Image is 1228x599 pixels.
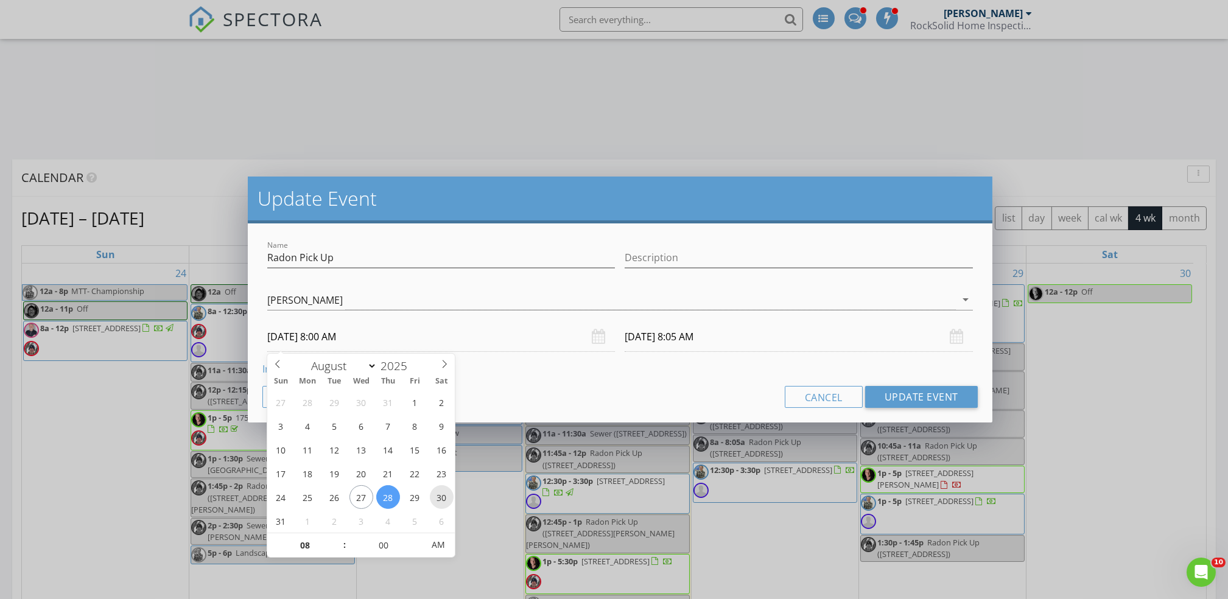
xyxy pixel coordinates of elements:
[403,414,427,438] span: August 8, 2025
[376,461,400,485] span: August 21, 2025
[430,485,454,509] span: August 30, 2025
[343,533,346,557] span: :
[296,461,320,485] span: August 18, 2025
[323,390,346,414] span: July 29, 2025
[349,414,373,438] span: August 6, 2025
[262,362,343,376] a: Inspection details
[349,438,373,461] span: August 13, 2025
[296,438,320,461] span: August 11, 2025
[269,438,293,461] span: August 10, 2025
[785,386,863,408] button: Cancel
[377,358,417,374] input: Year
[296,509,320,533] span: September 1, 2025
[376,485,400,509] span: August 28, 2025
[430,509,454,533] span: September 6, 2025
[258,186,982,211] h2: Update Event
[376,414,400,438] span: August 7, 2025
[323,461,346,485] span: August 19, 2025
[348,377,374,385] span: Wed
[323,414,346,438] span: August 5, 2025
[403,509,427,533] span: September 5, 2025
[269,414,293,438] span: August 3, 2025
[374,377,401,385] span: Thu
[403,461,427,485] span: August 22, 2025
[430,390,454,414] span: August 2, 2025
[401,377,428,385] span: Fri
[1187,558,1216,587] iframe: Intercom live chat
[403,485,427,509] span: August 29, 2025
[323,438,346,461] span: August 12, 2025
[262,386,339,408] button: Delete
[430,461,454,485] span: August 23, 2025
[349,509,373,533] span: September 3, 2025
[376,509,400,533] span: September 4, 2025
[296,390,320,414] span: July 28, 2025
[403,438,427,461] span: August 15, 2025
[349,461,373,485] span: August 20, 2025
[269,461,293,485] span: August 17, 2025
[267,377,294,385] span: Sun
[625,322,972,352] input: Select date
[323,485,346,509] span: August 26, 2025
[428,377,455,385] span: Sat
[403,390,427,414] span: August 1, 2025
[865,386,978,408] button: Update Event
[376,390,400,414] span: July 31, 2025
[376,438,400,461] span: August 14, 2025
[267,295,343,306] div: [PERSON_NAME]
[267,322,615,352] input: Select date
[323,509,346,533] span: September 2, 2025
[294,377,321,385] span: Mon
[430,414,454,438] span: August 9, 2025
[296,414,320,438] span: August 4, 2025
[349,390,373,414] span: July 30, 2025
[430,438,454,461] span: August 16, 2025
[1212,558,1226,567] span: 10
[421,533,455,557] span: Click to toggle
[269,509,293,533] span: August 31, 2025
[269,390,293,414] span: July 27, 2025
[958,292,973,307] i: arrow_drop_down
[321,377,348,385] span: Tue
[349,485,373,509] span: August 27, 2025
[269,485,293,509] span: August 24, 2025
[296,485,320,509] span: August 25, 2025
